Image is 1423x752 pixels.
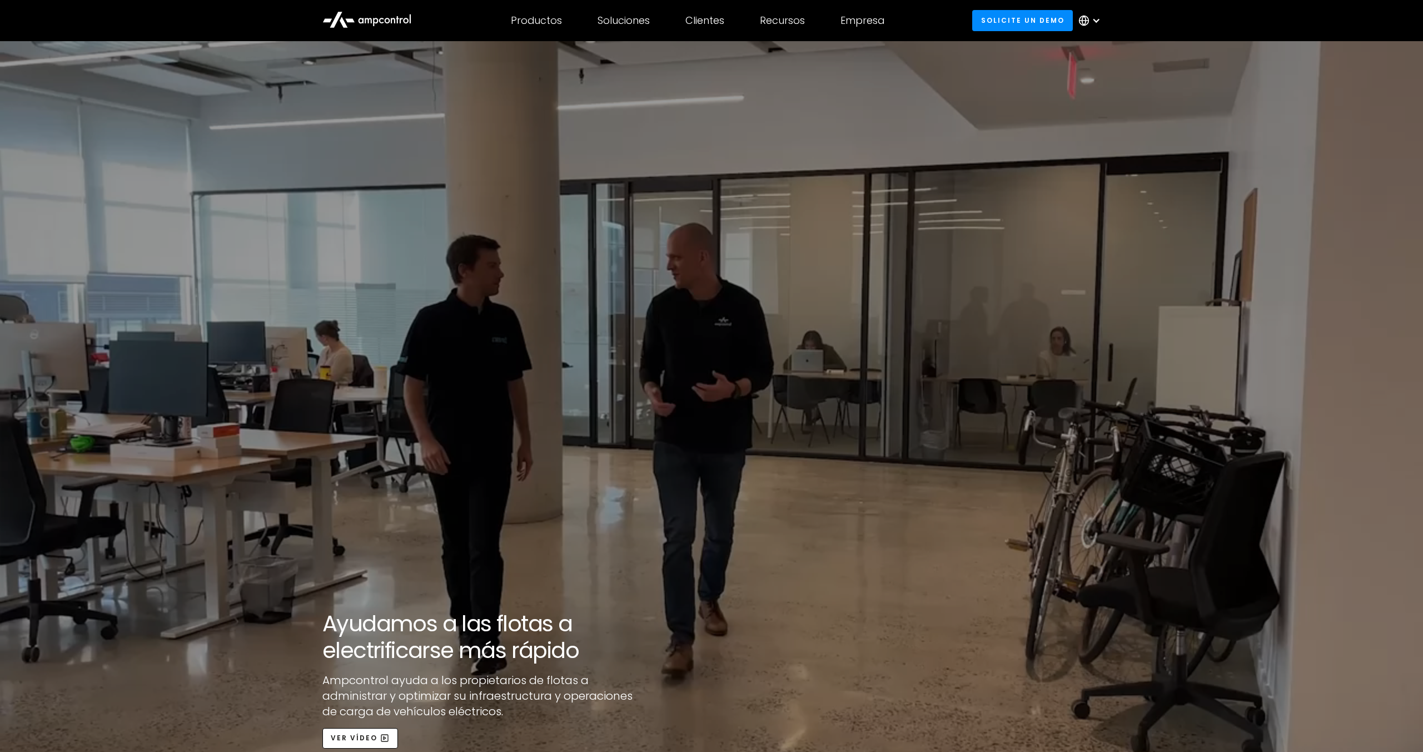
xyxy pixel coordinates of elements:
[598,14,650,27] div: Soluciones
[972,10,1073,31] a: Solicite un demo
[840,14,884,27] div: Empresa
[685,14,724,27] div: Clientes
[511,14,562,27] div: Productos
[760,14,805,27] div: Recursos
